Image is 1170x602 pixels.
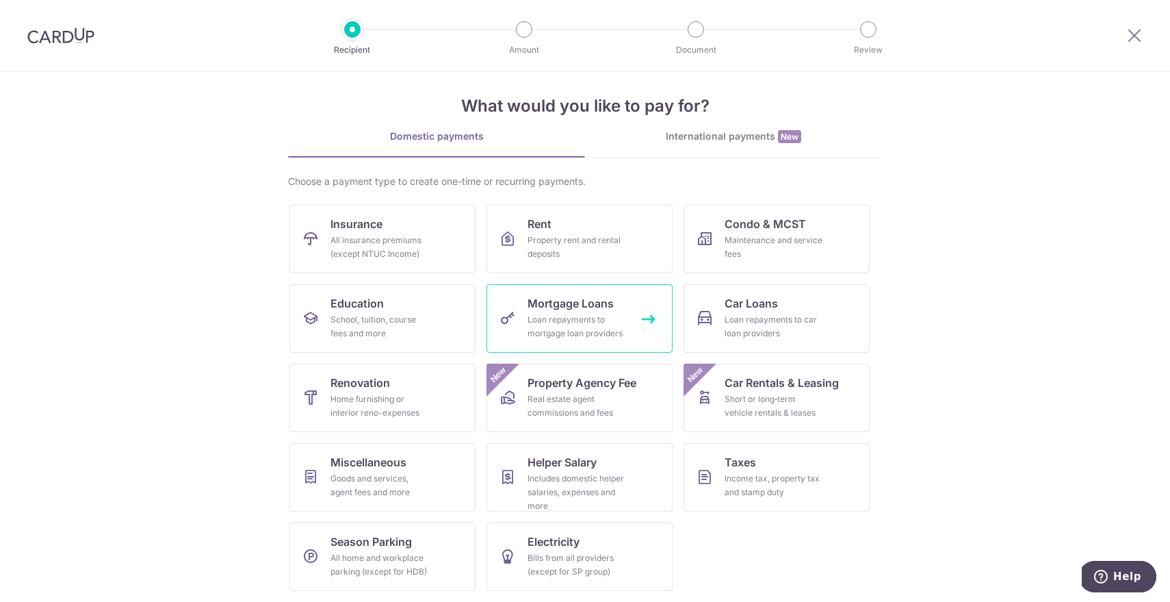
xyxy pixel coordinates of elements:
a: Mortgage LoansLoan repayments to mortgage loan providers [486,284,673,353]
div: All insurance premiums (except NTUC Income) [330,234,429,261]
a: Season ParkingAll home and workplace parking (except for HDB) [289,523,476,591]
a: InsuranceAll insurance premiums (except NTUC Income) [289,205,476,273]
div: Real estate agent commissions and fees [528,392,626,420]
a: EducationSchool, tuition, course fees and more [289,284,476,353]
h4: What would you like to pay for? [288,94,882,118]
span: Helper Salary [528,454,597,471]
a: TaxesIncome tax, property tax and stamp duty [684,443,870,512]
span: Mortgage Loans [528,295,614,312]
a: ElectricityBills from all providers (except for SP group) [486,523,673,591]
p: Recipient [302,43,403,57]
p: Document [645,43,746,57]
span: Education [330,295,384,312]
a: Helper SalaryIncludes domestic helper salaries, expenses and more [486,443,673,512]
div: Domestic payments [288,129,585,143]
span: Help [31,10,60,22]
a: MiscellaneousGoods and services, agent fees and more [289,443,476,512]
span: Taxes [725,454,756,471]
span: Rent [528,216,551,232]
span: New [778,130,801,143]
div: International payments [585,129,882,144]
span: Miscellaneous [330,454,406,471]
div: Loan repayments to mortgage loan providers [528,313,626,340]
iframe: Opens a widget where you can find more information [1082,561,1156,595]
div: Income tax, property tax and stamp duty [725,472,823,499]
a: RentProperty rent and rental deposits [486,205,673,273]
span: Season Parking [330,534,412,550]
div: Includes domestic helper salaries, expenses and more [528,472,626,513]
span: New [684,364,707,386]
div: Property rent and rental deposits [528,234,626,261]
a: Car Rentals & LeasingShort or long‑term vehicle rentals & leasesNew [684,364,870,432]
p: Review [818,43,919,57]
div: Home furnishing or interior reno-expenses [330,392,429,420]
div: Short or long‑term vehicle rentals & leases [725,392,823,420]
div: Loan repayments to car loan providers [725,313,823,340]
span: Renovation [330,375,390,391]
a: Property Agency FeeReal estate agent commissions and feesNew [486,364,673,432]
div: Choose a payment type to create one-time or recurring payments. [288,175,882,188]
span: Electricity [528,534,580,550]
div: All home and workplace parking (except for HDB) [330,551,429,579]
div: School, tuition, course fees and more [330,313,429,340]
span: Car Rentals & Leasing [725,375,839,391]
a: Condo & MCSTMaintenance and service fees [684,205,870,273]
span: Insurance [330,216,382,232]
span: New [487,364,510,386]
div: Goods and services, agent fees and more [330,472,429,499]
a: Car LoansLoan repayments to car loan providers [684,284,870,353]
div: Bills from all providers (except for SP group) [528,551,626,579]
span: Condo & MCST [725,216,806,232]
span: Property Agency Fee [528,375,636,391]
div: Maintenance and service fees [725,234,823,261]
p: Amount [473,43,575,57]
a: RenovationHome furnishing or interior reno-expenses [289,364,476,432]
span: Car Loans [725,295,778,312]
img: CardUp [27,27,94,44]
